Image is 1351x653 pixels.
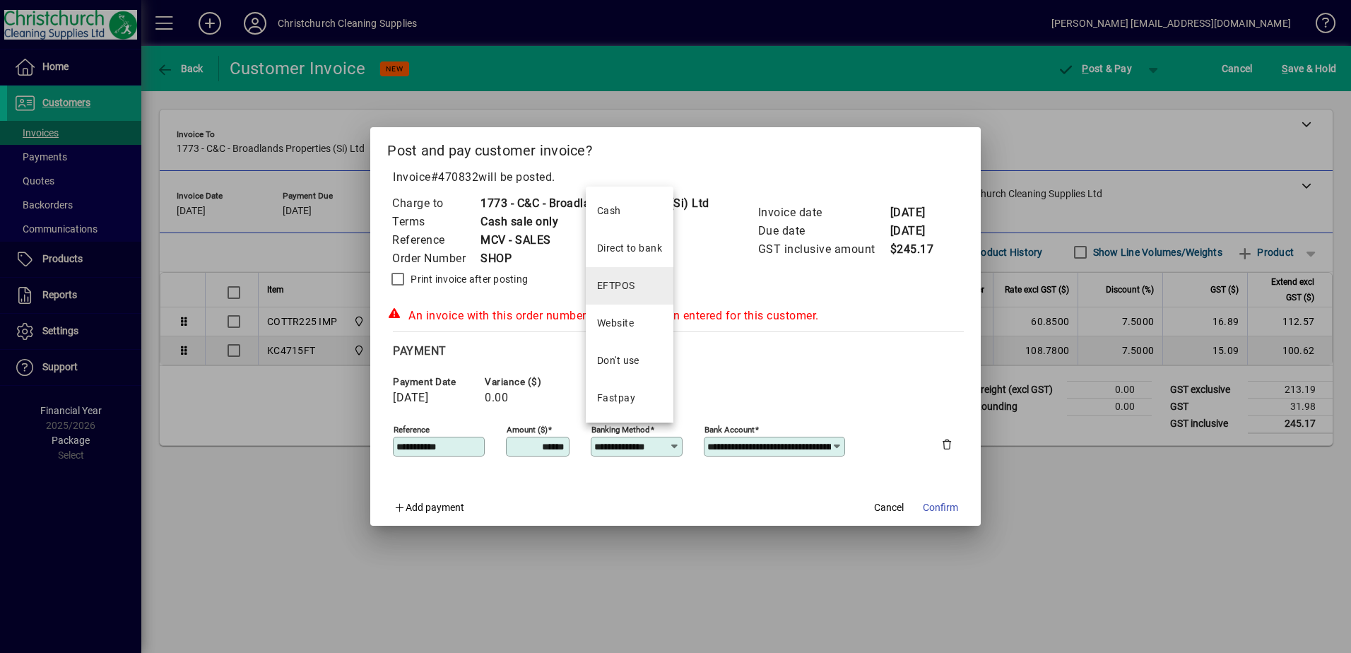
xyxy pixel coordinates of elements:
label: Print invoice after posting [408,272,528,286]
button: Cancel [866,495,912,520]
td: MCV - SALES [480,231,709,249]
button: Confirm [917,495,964,520]
td: [DATE] [890,204,946,222]
h2: Post and pay customer invoice? [370,127,981,168]
td: [DATE] [890,222,946,240]
td: Order Number [391,249,480,268]
mat-option: Website [586,305,673,342]
mat-option: Cash [586,192,673,230]
mat-option: EFTPOS [586,267,673,305]
span: 0.00 [485,392,508,404]
mat-label: Amount ($) [507,425,548,435]
td: Terms [391,213,480,231]
span: [DATE] [393,392,428,404]
span: Variance ($) [485,377,570,387]
mat-label: Bank Account [704,425,755,435]
td: Cash sale only [480,213,709,231]
span: Confirm [923,500,958,515]
span: Payment date [393,377,478,387]
mat-option: Direct to bank [586,230,673,267]
td: GST inclusive amount [757,240,890,259]
div: An invoice with this order number has already been entered for this customer. [387,307,964,324]
mat-label: Banking method [591,425,650,435]
div: Don't use [597,353,639,368]
td: Reference [391,231,480,249]
mat-option: Fastpay [586,380,673,417]
div: Website [597,316,634,331]
td: 1773 - C&C - Broadlands Properties (Si) Ltd [480,194,709,213]
td: Charge to [391,194,480,213]
button: Add payment [387,495,470,520]
mat-label: Reference [394,425,430,435]
td: Invoice date [757,204,890,222]
div: Fastpay [597,391,635,406]
td: SHOP [480,249,709,268]
mat-option: Don't use [586,342,673,380]
div: Cash [597,204,621,218]
p: Invoice will be posted . [387,169,964,186]
div: EFTPOS [597,278,635,293]
span: Payment [393,344,447,358]
span: #470832 [431,170,479,184]
td: Due date [757,222,890,240]
span: Cancel [874,500,904,515]
span: Add payment [406,502,464,513]
div: Direct to bank [597,241,662,256]
td: $245.17 [890,240,946,259]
